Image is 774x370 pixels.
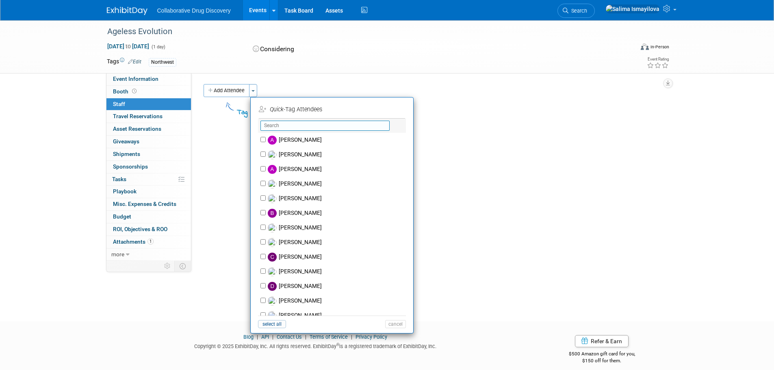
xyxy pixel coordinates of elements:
img: B.jpg [268,209,277,218]
a: Staff [106,98,191,110]
button: Add Attendee [204,84,249,97]
span: [DATE] [DATE] [107,43,150,50]
label: [PERSON_NAME] [266,147,409,162]
div: Tag People [237,107,383,118]
label: [PERSON_NAME] [266,294,409,308]
label: [PERSON_NAME] [266,235,409,250]
button: cancel [385,320,406,328]
label: [PERSON_NAME] [266,191,409,206]
label: [PERSON_NAME] [266,177,409,191]
span: Shipments [113,151,140,157]
span: Collaborative Drug Discovery [157,7,231,14]
span: Booth not reserved yet [130,88,138,94]
span: Travel Reservations [113,113,163,119]
span: more [111,251,124,257]
div: In-Person [650,44,669,50]
sup: ® [336,342,339,347]
span: Event Information [113,76,158,82]
a: Search [557,4,595,18]
span: Staff [113,101,125,107]
span: Attachments [113,238,154,245]
a: Booth [106,86,191,98]
div: $150 off for them. [536,357,668,364]
a: Tasks [106,173,191,186]
a: Budget [106,211,191,223]
label: [PERSON_NAME] [266,133,409,147]
div: Considering [250,42,430,56]
img: D.jpg [268,282,277,291]
div: Ageless Evolution [104,24,622,39]
a: Contact Us [277,334,302,340]
a: Shipments [106,148,191,160]
a: Misc. Expenses & Credits [106,198,191,210]
img: ExhibitDay [107,7,147,15]
span: Misc. Expenses & Credits [113,201,176,207]
span: Search [568,8,587,14]
td: -Tag Attendees [259,103,403,116]
span: Giveaways [113,138,139,145]
span: Asset Reservations [113,125,161,132]
label: [PERSON_NAME] [266,221,409,235]
input: Search [260,121,390,131]
td: Toggle Event Tabs [174,261,191,271]
a: Asset Reservations [106,123,191,135]
td: Tags [107,57,141,67]
img: Format-Inperson.png [641,43,649,50]
a: Privacy Policy [356,334,387,340]
a: Giveaways [106,136,191,148]
span: Budget [113,213,131,220]
label: [PERSON_NAME] [266,206,409,221]
span: Playbook [113,188,137,195]
label: [PERSON_NAME] [266,250,409,264]
a: Playbook [106,186,191,198]
span: to [124,43,132,50]
span: 1 [147,238,154,245]
span: | [255,334,260,340]
button: select all [258,320,286,328]
i: Quick [270,106,284,113]
a: ROI, Objectives & ROO [106,223,191,236]
label: [PERSON_NAME] [266,308,409,323]
label: [PERSON_NAME] [266,279,409,294]
img: Salima Ismayilova [605,4,660,13]
a: more [106,249,191,261]
span: | [270,334,275,340]
div: Event Rating [647,57,669,61]
span: ROI, Objectives & ROO [113,226,167,232]
img: A.jpg [268,165,277,174]
label: [PERSON_NAME] [266,162,409,177]
img: C.jpg [268,253,277,262]
a: Travel Reservations [106,110,191,123]
a: Blog [243,334,254,340]
span: Sponsorships [113,163,148,170]
div: Northwest [149,58,176,67]
span: | [349,334,354,340]
span: | [303,334,308,340]
span: (1 day) [151,44,165,50]
a: Attachments1 [106,236,191,248]
span: Tasks [112,176,126,182]
div: Event Format [586,42,670,54]
label: [PERSON_NAME] [266,264,409,279]
a: Edit [128,59,141,65]
img: A.jpg [268,136,277,145]
a: Event Information [106,73,191,85]
td: Personalize Event Tab Strip [160,261,175,271]
span: Booth [113,88,138,95]
a: Terms of Service [310,334,348,340]
a: API [261,334,269,340]
a: Sponsorships [106,161,191,173]
a: Refer & Earn [575,335,629,347]
div: $500 Amazon gift card for you, [536,345,668,364]
div: Copyright © 2025 ExhibitDay, Inc. All rights reserved. ExhibitDay is a registered trademark of Ex... [107,341,525,350]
